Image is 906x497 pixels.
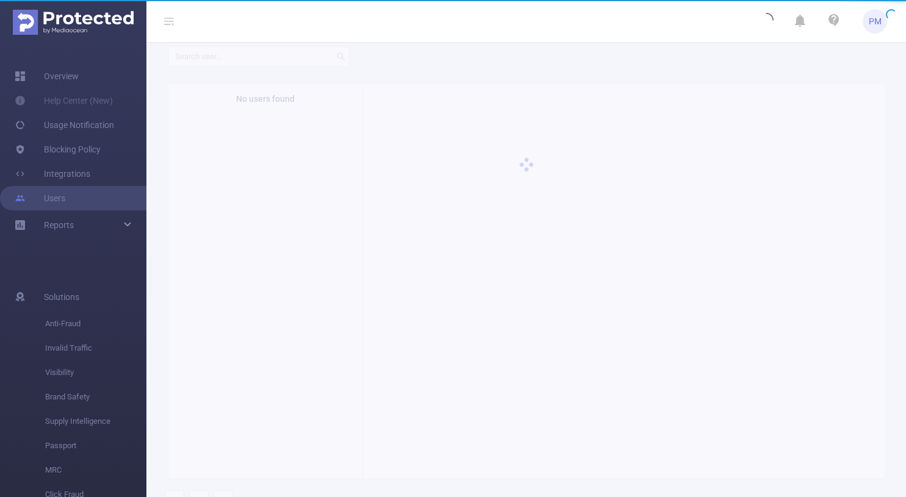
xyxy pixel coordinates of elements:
[45,312,146,336] span: Anti-Fraud
[13,10,134,35] img: Protected Media
[15,64,79,88] a: Overview
[15,137,101,162] a: Blocking Policy
[45,336,146,360] span: Invalid Traffic
[15,162,90,186] a: Integrations
[44,285,79,309] span: Solutions
[869,9,882,34] span: PM
[45,360,146,385] span: Visibility
[45,385,146,409] span: Brand Safety
[45,458,146,482] span: MRC
[44,213,74,237] a: Reports
[44,220,74,230] span: Reports
[45,409,146,434] span: Supply Intelligence
[15,113,114,137] a: Usage Notification
[45,434,146,458] span: Passport
[759,13,774,30] i: icon: loading
[15,186,65,210] a: Users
